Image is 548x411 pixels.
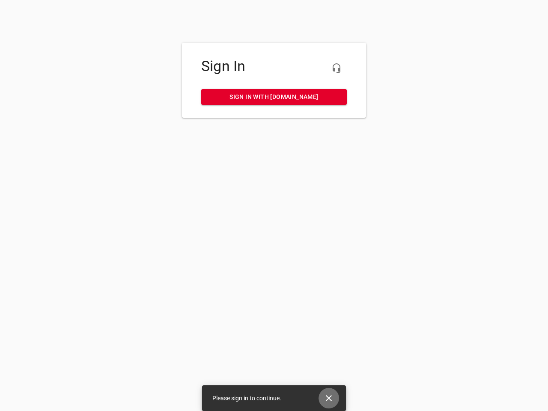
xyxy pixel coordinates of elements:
[201,58,347,75] h4: Sign In
[319,388,339,408] button: Close
[208,92,340,102] span: Sign in with [DOMAIN_NAME]
[212,395,281,402] span: Please sign in to continue.
[361,96,542,405] iframe: Chat
[201,89,347,105] a: Sign in with [DOMAIN_NAME]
